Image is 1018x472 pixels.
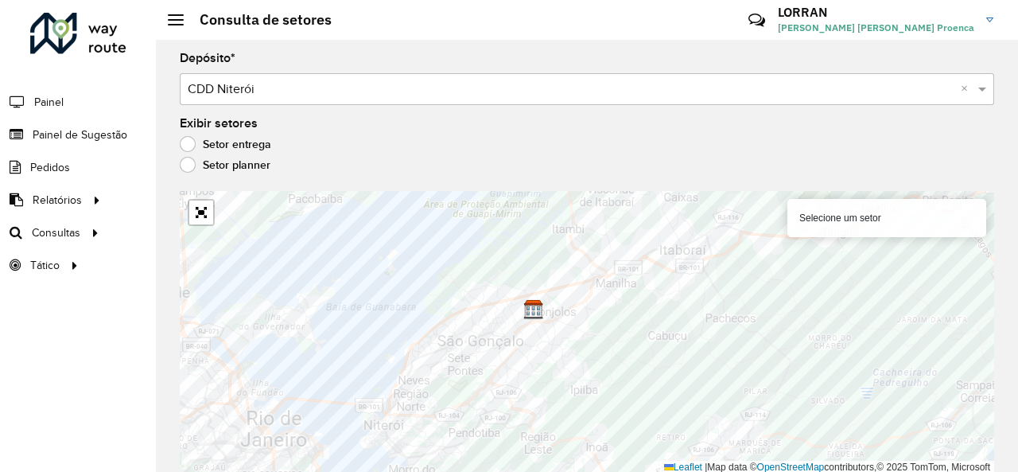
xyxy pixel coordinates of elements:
[32,224,80,241] span: Consultas
[33,192,82,209] span: Relatórios
[961,80,974,99] span: Clear all
[184,11,332,29] h2: Consulta de setores
[189,201,213,224] a: Abrir mapa em tela cheia
[30,159,70,176] span: Pedidos
[787,199,986,237] div: Selecione um setor
[180,114,258,133] label: Exibir setores
[740,3,774,37] a: Contato Rápido
[33,127,127,143] span: Painel de Sugestão
[34,94,64,111] span: Painel
[778,21,974,35] span: [PERSON_NAME] [PERSON_NAME] Proenca
[180,49,235,68] label: Depósito
[30,257,60,274] span: Tático
[180,136,271,152] label: Setor entrega
[180,157,270,173] label: Setor planner
[778,5,974,20] h3: LORRAN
